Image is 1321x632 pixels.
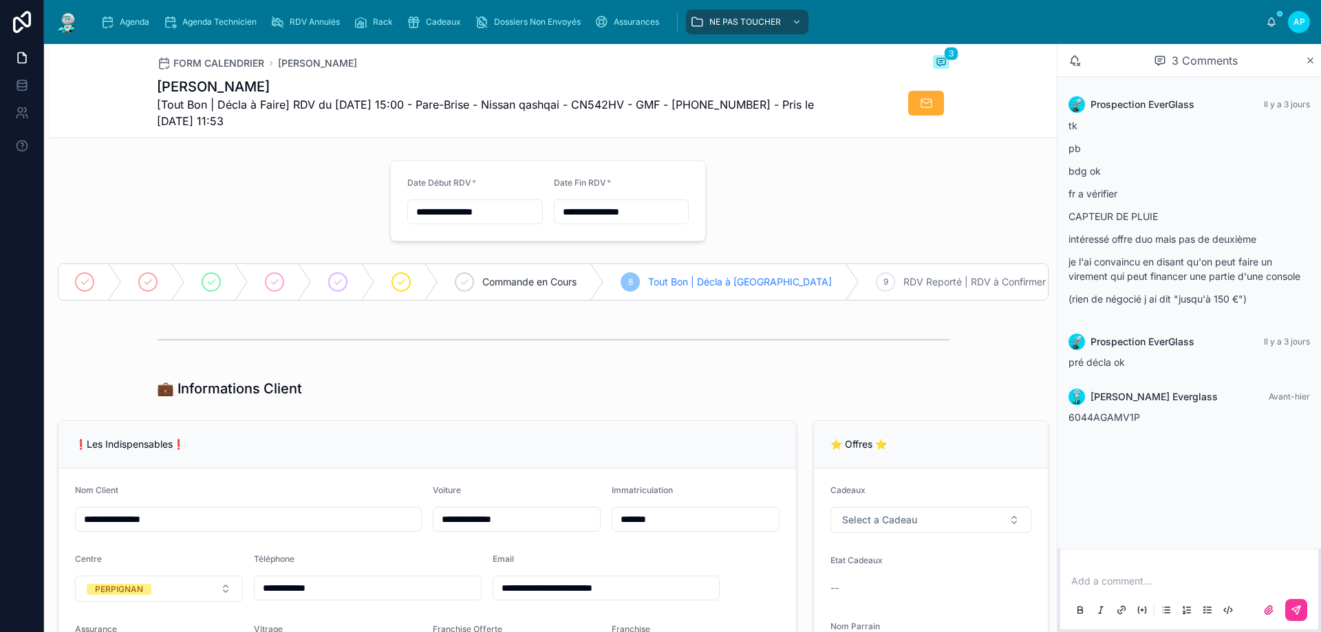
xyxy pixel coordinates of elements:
[1068,356,1125,368] span: pré décla ok
[1091,390,1218,404] span: [PERSON_NAME] Everglass
[75,485,118,495] span: Nom Client
[254,554,294,564] span: Téléphone
[1068,141,1310,155] p: pb
[182,17,257,28] span: Agenda Technicien
[590,10,669,34] a: Assurances
[1068,186,1310,201] p: fr a vérifier
[471,10,590,34] a: Dossiers Non Envoyés
[426,17,461,28] span: Cadeaux
[494,17,581,28] span: Dossiers Non Envoyés
[1068,411,1140,423] span: 6044AGAMV1P
[830,621,880,631] span: Nom Parrain
[709,17,781,28] span: NE PAS TOUCHER
[482,275,577,289] span: Commande en Cours
[883,276,888,287] span: 9
[830,581,839,595] span: --
[648,275,832,289] span: Tout Bon | Décla à [GEOGRAPHIC_DATA]
[157,96,846,129] span: [Tout Bon | Décla à Faire] RDV du [DATE] 15:00 - Pare-Brise - Nissan qashqai - CN542HV - GMF - [P...
[75,554,102,564] span: Centre
[120,17,149,28] span: Agenda
[157,56,264,70] a: FORM CALENDRIER
[1068,254,1310,283] p: je l'ai convaincu en disant qu'on peut faire un virement qui peut financer une partie d'une console
[830,555,883,565] span: Etat Cadeaux
[1293,17,1305,28] span: AP
[75,438,184,450] span: ❗Les Indispensables❗
[1068,164,1310,178] p: bdg ok
[1068,118,1310,133] p: tk
[933,55,949,72] button: 3
[493,554,514,564] span: Email
[1269,391,1310,402] span: Avant-hier
[91,7,1266,37] div: scrollable content
[373,17,393,28] span: Rack
[433,485,461,495] span: Voiture
[55,11,80,33] img: App logo
[1068,209,1310,224] p: CAPTEUR DE PLUIE
[266,10,350,34] a: RDV Annulés
[407,177,471,188] span: Date Début RDV
[350,10,402,34] a: Rack
[95,584,143,595] div: PERPIGNAN
[157,77,846,96] h1: [PERSON_NAME]
[278,56,357,70] a: [PERSON_NAME]
[1068,292,1310,306] p: (rien de négocié j ai dit "jusqu'à 150 €")
[159,10,266,34] a: Agenda Technicien
[75,576,243,602] button: Select Button
[830,438,887,450] span: ⭐ Offres ⭐
[1172,52,1238,69] span: 3 Comments
[628,276,633,287] span: 8
[830,485,866,495] span: Cadeaux
[1091,335,1194,349] span: Prospection EverGlass
[1068,232,1310,246] p: intéressé offre duo mais pas de deuxième
[842,513,917,527] span: Select a Cadeau
[1091,98,1194,111] span: Prospection EverGlass
[96,10,159,34] a: Agenda
[554,177,606,188] span: Date Fin RDV
[290,17,340,28] span: RDV Annulés
[830,507,1031,533] button: Select Button
[173,56,264,70] span: FORM CALENDRIER
[402,10,471,34] a: Cadeaux
[157,379,302,398] h1: 💼 Informations Client
[686,10,808,34] a: NE PAS TOUCHER
[614,17,659,28] span: Assurances
[612,485,673,495] span: Immatriculation
[1264,336,1310,347] span: Il y a 3 jours
[944,47,958,61] span: 3
[1264,99,1310,109] span: Il y a 3 jours
[903,275,1046,289] span: RDV Reporté | RDV à Confirmer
